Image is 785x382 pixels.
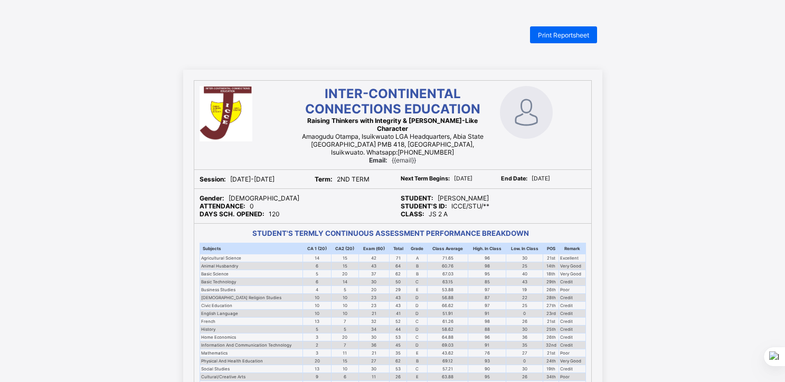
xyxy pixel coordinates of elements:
[359,341,390,349] td: 36
[401,202,447,210] b: STUDENT'S ID:
[389,302,406,310] td: 43
[543,357,559,365] td: 24th
[543,262,559,270] td: 14th
[428,243,468,254] th: Class Average
[468,318,506,326] td: 98
[559,286,585,294] td: Poor
[407,349,428,357] td: E
[359,333,390,341] td: 30
[389,294,406,302] td: 43
[359,326,390,333] td: 34
[305,86,480,117] span: INTER-CONTINENTAL CONNECTIONS EDUCATION
[407,243,428,254] th: Grade
[428,278,468,286] td: 63.15
[559,243,585,254] th: Remark
[389,357,406,365] td: 62
[401,210,448,218] span: JS 2 A
[331,278,358,286] td: 14
[303,294,331,302] td: 10
[559,357,585,365] td: Very Good
[407,341,428,349] td: D
[401,202,489,210] span: ICCE/STU/**
[468,286,506,294] td: 97
[543,365,559,373] td: 19th
[359,270,390,278] td: 37
[200,373,303,381] td: Cultural/Creative Arts
[407,357,428,365] td: B
[200,286,303,294] td: Business Studies
[200,254,303,262] td: Agricultural Science
[559,341,585,349] td: Credit
[331,270,358,278] td: 20
[468,365,506,373] td: 90
[428,310,468,318] td: 51.91
[200,326,303,333] td: History
[506,278,543,286] td: 43
[506,373,543,381] td: 26
[331,349,358,357] td: 11
[331,294,358,302] td: 10
[307,117,478,132] span: Raising Thinkers with Integrity & [PERSON_NAME]-Like Character
[200,341,303,349] td: Information And Communication Technology
[559,310,585,318] td: Credit
[559,318,585,326] td: Credit
[331,254,358,262] td: 15
[506,365,543,373] td: 30
[389,373,406,381] td: 26
[506,302,543,310] td: 25
[407,286,428,294] td: E
[407,270,428,278] td: B
[506,357,543,365] td: 0
[303,333,331,341] td: 3
[200,333,303,341] td: Home Economics
[200,243,303,254] th: Subjects
[428,357,468,365] td: 69.12
[200,310,303,318] td: English Language
[389,326,406,333] td: 44
[559,294,585,302] td: Credit
[428,333,468,341] td: 64.88
[200,365,303,373] td: Social Studies
[359,318,390,326] td: 32
[468,326,506,333] td: 88
[468,357,506,365] td: 93
[359,243,390,254] th: Exam (60)
[407,365,428,373] td: C
[428,365,468,373] td: 57.21
[428,341,468,349] td: 69.03
[559,326,585,333] td: Credit
[428,262,468,270] td: 60.76
[200,202,254,210] span: 0
[428,294,468,302] td: 56.88
[200,210,280,218] span: 120
[506,294,543,302] td: 22
[389,270,406,278] td: 62
[506,286,543,294] td: 19
[543,286,559,294] td: 26th
[543,302,559,310] td: 27th
[559,349,585,357] td: Poor
[303,254,331,262] td: 14
[303,286,331,294] td: 4
[359,254,390,262] td: 42
[303,365,331,373] td: 13
[331,243,358,254] th: CA2 (20)
[303,357,331,365] td: 20
[303,262,331,270] td: 6
[543,373,559,381] td: 34th
[389,318,406,326] td: 52
[331,262,358,270] td: 15
[428,270,468,278] td: 67.03
[559,373,585,381] td: Poor
[407,373,428,381] td: E
[303,341,331,349] td: 2
[407,302,428,310] td: D
[303,310,331,318] td: 10
[407,262,428,270] td: B
[331,310,358,318] td: 10
[501,175,550,182] span: [DATE]
[389,254,406,262] td: 71
[543,310,559,318] td: 23rd
[407,278,428,286] td: C
[428,302,468,310] td: 66.62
